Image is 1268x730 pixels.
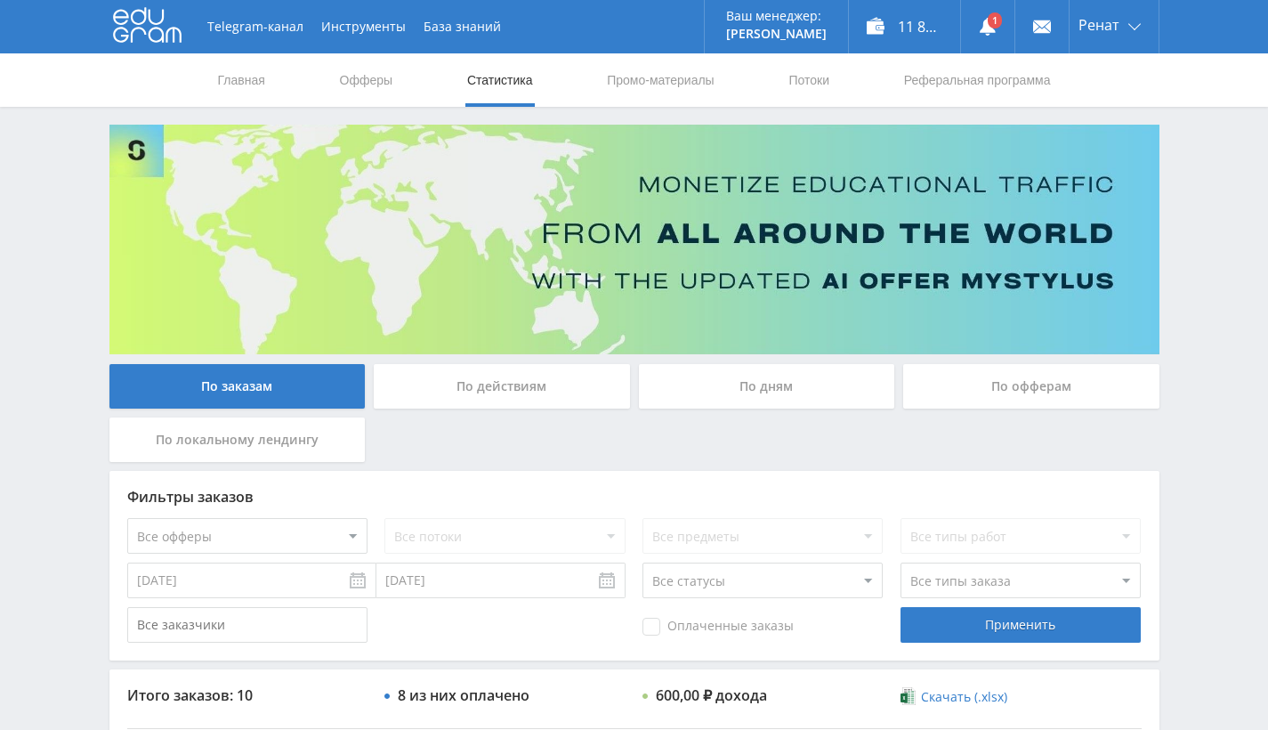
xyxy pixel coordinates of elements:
[902,53,1053,107] a: Реферальная программа
[903,364,1159,409] div: По офферам
[109,125,1159,354] img: Banner
[642,618,794,636] span: Оплаченные заказы
[127,489,1142,505] div: Фильтры заказов
[374,364,630,409] div: По действиям
[639,364,895,409] div: По дням
[726,27,827,41] p: [PERSON_NAME]
[901,607,1141,643] div: Применить
[338,53,395,107] a: Офферы
[127,607,367,643] input: Все заказчики
[109,364,366,409] div: По заказам
[726,9,827,23] p: Ваш менеджер:
[787,53,831,107] a: Потоки
[1078,18,1119,32] span: Ренат
[216,53,267,107] a: Главная
[605,53,715,107] a: Промо-материалы
[109,418,366,462] div: По локальному лендингу
[465,53,535,107] a: Статистика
